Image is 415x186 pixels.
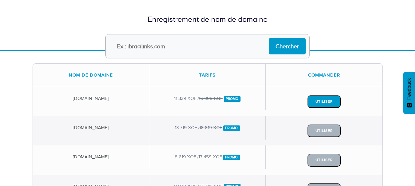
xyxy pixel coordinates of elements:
div: Commander [266,64,382,87]
del: 18 819 XOF [199,125,222,130]
button: Utiliser [307,125,341,137]
del: 16 099 XOF [199,96,223,101]
input: Chercher [269,38,306,54]
button: Utiliser [307,154,341,166]
span: Promo [224,96,241,102]
span: Promo [223,125,240,131]
del: 17 459 XOF [198,154,222,159]
div: 13 719 XOF / [149,116,266,139]
span: Feedback [406,78,412,100]
div: 11 339 XOF / [149,87,266,110]
div: [DOMAIN_NAME] [33,87,149,110]
div: [DOMAIN_NAME] [33,145,149,168]
button: Utiliser [307,95,341,108]
div: Nom de domaine [33,64,149,87]
div: 8 619 XOF / [149,145,266,168]
div: Enregistrement de nom de domaine [33,14,383,25]
span: Promo [223,155,240,160]
button: Feedback - Afficher l’enquête [403,72,415,114]
div: Tarifs [149,64,266,87]
input: Ex : ibracilinks.com [105,34,310,58]
div: [DOMAIN_NAME] [33,116,149,139]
